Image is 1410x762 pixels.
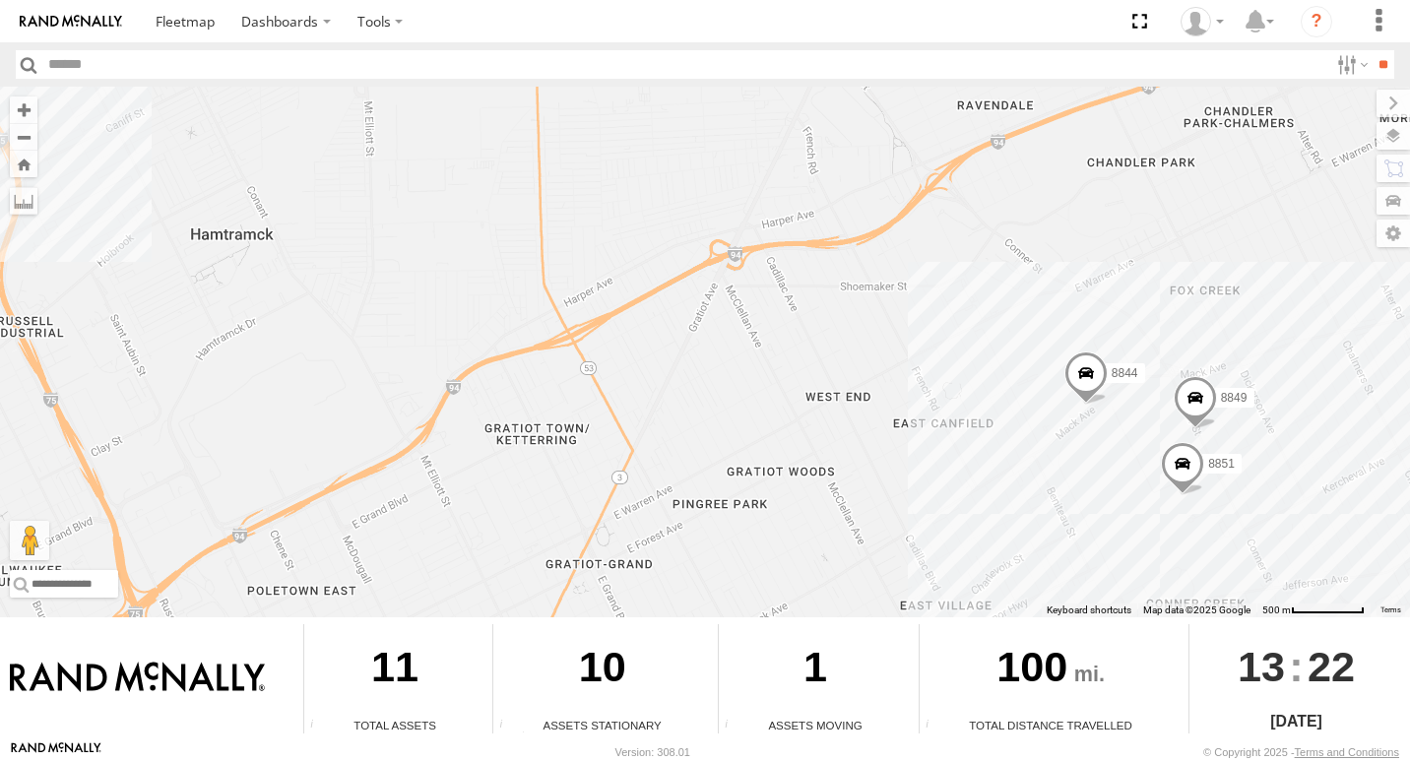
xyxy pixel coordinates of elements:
[1189,624,1403,709] div: :
[719,624,912,717] div: 1
[10,662,265,695] img: Rand McNally
[1143,604,1250,615] span: Map data ©2025 Google
[493,624,711,717] div: 10
[304,717,485,733] div: Total Assets
[920,717,1182,733] div: Total Distance Travelled
[1208,456,1235,470] span: 8851
[1308,624,1355,709] span: 22
[719,717,912,733] div: Assets Moving
[615,746,690,758] div: Version: 308.01
[20,15,122,29] img: rand-logo.svg
[920,624,1182,717] div: 100
[1295,746,1399,758] a: Terms and Conditions
[1329,50,1372,79] label: Search Filter Options
[719,719,748,733] div: Total number of assets current in transit.
[1262,604,1291,615] span: 500 m
[1112,366,1138,380] span: 8844
[10,151,37,177] button: Zoom Home
[1189,710,1403,733] div: [DATE]
[10,96,37,123] button: Zoom in
[1221,391,1248,405] span: 8849
[493,719,523,733] div: Total number of assets current stationary.
[1047,603,1131,617] button: Keyboard shortcuts
[10,521,49,560] button: Drag Pegman onto the map to open Street View
[493,717,711,733] div: Assets Stationary
[11,742,101,762] a: Visit our Website
[304,719,334,733] div: Total number of Enabled Assets
[1380,605,1401,613] a: Terms (opens in new tab)
[304,624,485,717] div: 11
[1174,7,1231,36] div: Valeo Dash
[1238,624,1285,709] span: 13
[10,123,37,151] button: Zoom out
[1377,220,1410,247] label: Map Settings
[10,187,37,215] label: Measure
[920,719,949,733] div: Total distance travelled by all assets within specified date range and applied filters
[1301,6,1332,37] i: ?
[1203,746,1399,758] div: © Copyright 2025 -
[1256,603,1371,617] button: Map Scale: 500 m per 71 pixels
